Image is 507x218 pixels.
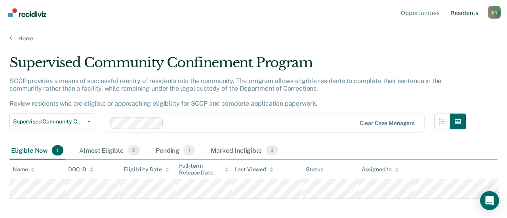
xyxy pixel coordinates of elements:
div: Eligible Now1 [10,142,65,159]
img: Recidiviz [8,8,46,17]
div: DOC ID [68,166,93,173]
span: 1 [183,145,195,155]
div: Assigned to [362,166,399,173]
div: S N [488,6,501,19]
div: Marked Ineligible0 [209,142,280,159]
div: Pending1 [154,142,196,159]
span: 0 [266,145,278,155]
button: Supervised Community Confinement Program [10,114,94,129]
span: Supervised Community Confinement Program [13,118,84,125]
span: 2 [128,145,140,155]
button: Profile dropdown button [488,6,501,19]
div: Status [306,166,323,173]
div: Clear case managers [360,120,415,127]
div: Eligibility Date [124,166,169,173]
div: Almost Eligible2 [78,142,141,159]
div: Full-term Release Date [179,163,228,176]
div: Open Intercom Messenger [480,191,499,210]
div: Supervised Community Confinement Program [10,55,466,77]
div: Name [13,166,35,173]
div: Last Viewed [235,166,273,173]
span: 1 [52,145,63,155]
a: Home [10,35,497,42]
p: SCCP provides a means of successful reentry of residents into the community. The program allows e... [10,77,441,108]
